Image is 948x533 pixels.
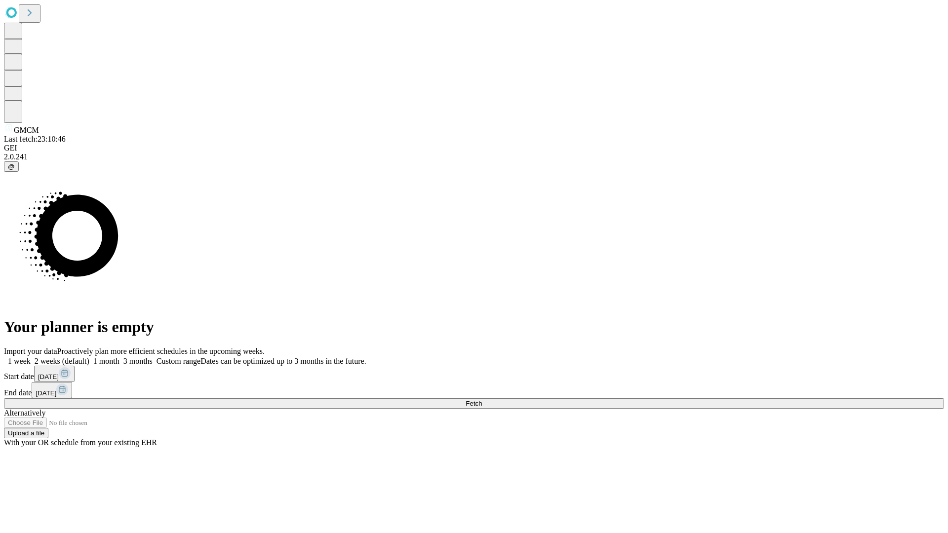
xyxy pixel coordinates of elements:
[8,357,31,365] span: 1 week
[36,389,56,397] span: [DATE]
[14,126,39,134] span: GMCM
[4,409,45,417] span: Alternatively
[4,144,944,152] div: GEI
[4,428,48,438] button: Upload a file
[4,135,66,143] span: Last fetch: 23:10:46
[93,357,119,365] span: 1 month
[32,382,72,398] button: [DATE]
[34,366,75,382] button: [DATE]
[4,347,57,355] span: Import your data
[466,400,482,407] span: Fetch
[4,318,944,336] h1: Your planner is empty
[4,366,944,382] div: Start date
[35,357,89,365] span: 2 weeks (default)
[38,373,59,381] span: [DATE]
[57,347,265,355] span: Proactively plan more efficient schedules in the upcoming weeks.
[4,161,19,172] button: @
[4,398,944,409] button: Fetch
[4,438,157,447] span: With your OR schedule from your existing EHR
[4,152,944,161] div: 2.0.241
[4,382,944,398] div: End date
[200,357,366,365] span: Dates can be optimized up to 3 months in the future.
[8,163,15,170] span: @
[157,357,200,365] span: Custom range
[123,357,153,365] span: 3 months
